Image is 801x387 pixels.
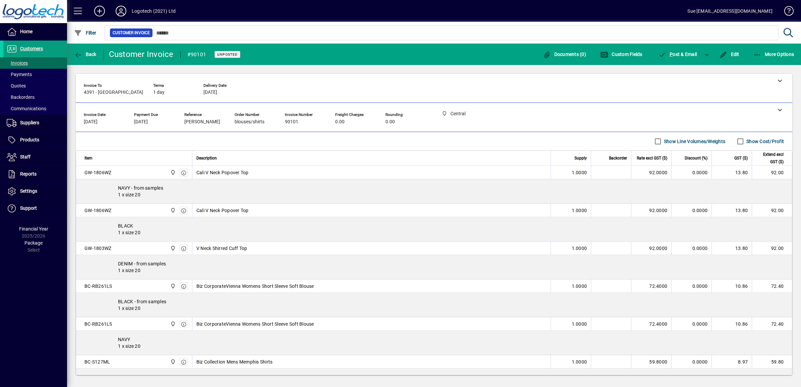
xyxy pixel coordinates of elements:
[84,245,111,252] div: GW-1803WZ
[3,166,67,183] a: Reports
[572,283,587,289] span: 1.0000
[196,154,217,162] span: Description
[196,245,247,252] span: V Neck Shirred Cuff Top
[184,119,220,125] span: [PERSON_NAME]
[67,48,104,60] app-page-header-button: Back
[20,154,30,159] span: Staff
[84,169,111,176] div: GW-1806WZ
[169,358,176,366] span: Central
[671,166,712,179] td: 0.0000
[543,52,586,57] span: Documents (0)
[637,154,667,162] span: Rate excl GST ($)
[687,6,773,16] div: Sue [EMAIL_ADDRESS][DOMAIN_NAME]
[609,154,627,162] span: Backorder
[734,154,748,162] span: GST ($)
[109,49,174,60] div: Customer Invoice
[7,72,32,77] span: Payments
[20,188,37,194] span: Settings
[76,217,792,241] div: BLACK 1 x size 20
[663,138,725,145] label: Show Line Volumes/Weights
[196,321,314,327] span: Biz CorporateVienna Womens Short Sleeve Soft Blouse
[72,48,98,60] button: Back
[753,52,794,57] span: More Options
[779,1,793,23] a: Knowledge Base
[76,331,792,355] div: NAVY 1 x size 20
[658,52,697,57] span: ost & Email
[572,245,587,252] span: 1.0000
[153,90,165,95] span: 1 day
[20,29,33,34] span: Home
[752,317,792,331] td: 72.40
[3,91,67,103] a: Backorders
[635,245,667,252] div: 92.0000
[635,359,667,365] div: 59.8000
[752,355,792,369] td: 59.80
[7,60,28,66] span: Invoices
[712,204,752,217] td: 13.80
[76,255,792,279] div: DENIM - from samples 1 x size 20
[719,52,739,57] span: Edit
[574,154,587,162] span: Supply
[169,169,176,176] span: Central
[20,137,39,142] span: Products
[74,30,97,36] span: Filter
[169,320,176,328] span: Central
[132,6,176,16] div: Logotech (2021) Ltd
[20,171,37,177] span: Reports
[3,115,67,131] a: Suppliers
[7,94,35,100] span: Backorders
[671,242,712,255] td: 0.0000
[3,69,67,80] a: Payments
[599,48,644,60] button: Custom Fields
[671,355,712,369] td: 0.0000
[235,119,264,125] span: blouses/shirts
[572,359,587,365] span: 1.0000
[685,154,707,162] span: Discount (%)
[3,103,67,114] a: Communications
[671,204,712,217] td: 0.0000
[3,23,67,40] a: Home
[7,106,46,111] span: Communications
[19,226,48,232] span: Financial Year
[756,151,784,166] span: Extend excl GST ($)
[752,166,792,179] td: 92.00
[196,283,314,289] span: Biz CorporateVienna Womens Short Sleeve Soft Blouse
[84,359,110,365] div: BC-S127ML
[712,317,752,331] td: 10.86
[74,52,97,57] span: Back
[671,317,712,331] td: 0.0000
[752,48,796,60] button: More Options
[76,179,792,203] div: NAVY - from samples 1 x size 20
[203,90,217,95] span: [DATE]
[635,169,667,176] div: 92.0000
[196,169,249,176] span: Cali V Neck Popover Top
[169,282,176,290] span: Central
[169,207,176,214] span: Central
[712,355,752,369] td: 8.97
[89,5,110,17] button: Add
[752,279,792,293] td: 72.40
[285,119,298,125] span: 90101
[335,119,345,125] span: 0.00
[671,279,712,293] td: 0.0000
[745,138,784,145] label: Show Cost/Profit
[134,119,148,125] span: [DATE]
[84,321,112,327] div: BC-RB261LS
[670,52,673,57] span: P
[752,204,792,217] td: 92.00
[187,49,206,60] div: #90101
[84,283,112,289] div: BC-RB261LS
[635,207,667,214] div: 92.0000
[655,48,700,60] button: Post & Email
[712,166,752,179] td: 13.80
[110,5,132,17] button: Profile
[3,57,67,69] a: Invoices
[718,48,741,60] button: Edit
[84,119,98,125] span: [DATE]
[20,205,37,211] span: Support
[84,90,143,95] span: 4391 - [GEOGRAPHIC_DATA]
[196,207,249,214] span: Cali V Neck Popover Top
[3,80,67,91] a: Quotes
[72,27,98,39] button: Filter
[572,321,587,327] span: 1.0000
